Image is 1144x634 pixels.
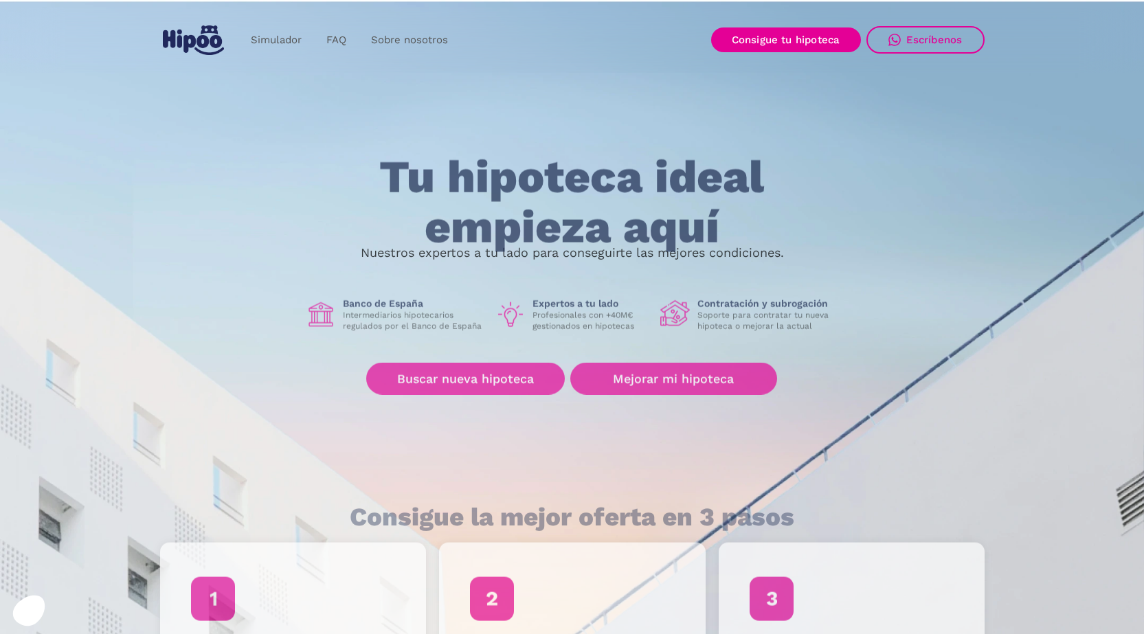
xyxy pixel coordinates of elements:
p: Intermediarios hipotecarios regulados por el Banco de España [343,310,484,332]
a: Simulador [238,27,314,54]
a: FAQ [314,27,359,54]
h1: Contratación y subrogación [697,297,839,310]
h1: Tu hipoteca ideal empieza aquí [311,152,832,252]
a: Mejorar mi hipoteca [570,363,777,395]
h1: Expertos a tu lado [532,297,649,310]
a: home [160,20,227,60]
p: Nuestros expertos a tu lado para conseguirte las mejores condiciones. [361,247,784,258]
h1: Consigue la mejor oferta en 3 pasos [350,503,794,531]
a: Buscar nueva hipoteca [366,363,565,395]
a: Sobre nosotros [359,27,460,54]
p: Soporte para contratar tu nueva hipoteca o mejorar la actual [697,310,839,332]
a: Escríbenos [866,26,985,54]
h1: Banco de España [343,297,484,310]
a: Consigue tu hipoteca [711,27,861,52]
div: Escríbenos [906,34,963,46]
p: Profesionales con +40M€ gestionados en hipotecas [532,310,649,332]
